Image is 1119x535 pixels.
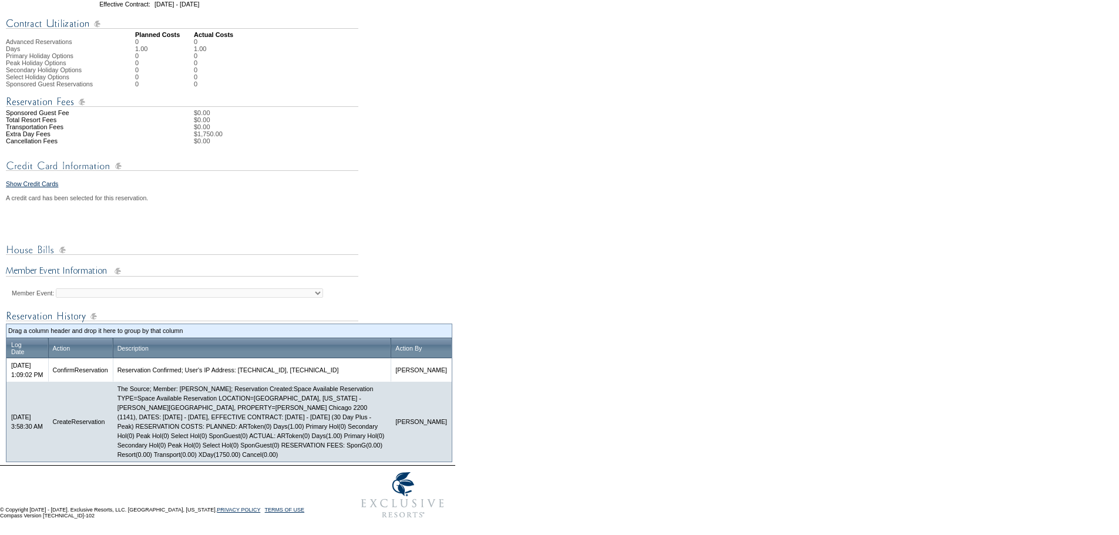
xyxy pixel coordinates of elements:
[194,116,452,123] td: $0.00
[6,66,82,73] span: Secondary Holiday Options
[194,59,206,66] td: 0
[194,66,206,73] td: 0
[12,290,54,297] label: Member Event:
[6,243,358,257] img: House Bills
[135,31,194,38] td: Planned Costs
[194,130,452,137] td: $1,750.00
[6,109,135,116] td: Sponsored Guest Fee
[117,345,149,352] a: Description
[6,73,69,80] span: Select Holiday Options
[6,16,358,31] img: Contract Utilization
[113,382,391,462] td: The Source; Member: [PERSON_NAME]; Reservation Created:Space Available Reservation TYPE=Space Ava...
[6,116,135,123] td: Total Resort Fees
[6,38,72,45] span: Advanced Reservations
[11,341,25,355] a: LogDate
[6,130,135,137] td: Extra Day Fees
[6,264,358,279] img: Member Event
[6,180,58,187] a: Show Credit Cards
[350,466,455,524] img: Exclusive Resorts
[6,80,93,88] span: Sponsored Guest Reservations
[391,358,452,382] td: [PERSON_NAME]
[154,1,200,8] span: [DATE] - [DATE]
[194,38,206,45] td: 0
[135,66,194,73] td: 0
[6,52,73,59] span: Primary Holiday Options
[113,358,391,382] td: Reservation Confirmed; User's IP Address: [TECHNICAL_ID], [TECHNICAL_ID]
[194,45,206,52] td: 1.00
[135,80,194,88] td: 0
[194,31,452,38] td: Actual Costs
[194,80,206,88] td: 0
[194,109,452,116] td: $0.00
[6,59,66,66] span: Peak Holiday Options
[135,38,194,45] td: 0
[194,123,452,130] td: $0.00
[135,45,194,52] td: 1.00
[48,382,113,462] td: CreateReservation
[265,507,305,513] a: TERMS OF USE
[395,345,422,352] a: Action By
[391,382,452,462] td: [PERSON_NAME]
[135,73,194,80] td: 0
[8,326,450,335] td: Drag a column header and drop it here to group by that column
[135,52,194,59] td: 0
[6,45,20,52] span: Days
[194,52,206,59] td: 0
[48,358,113,382] td: ConfirmReservation
[6,194,452,201] div: A credit card has been selected for this reservation.
[194,137,452,144] td: $0.00
[6,137,135,144] td: Cancellation Fees
[6,159,358,173] img: Credit Card Information
[6,123,135,130] td: Transportation Fees
[194,73,206,80] td: 0
[217,507,260,513] a: PRIVACY POLICY
[6,309,358,324] img: Reservation Log
[6,358,48,382] td: [DATE] 1:09:02 PM
[6,95,358,109] img: Reservation Fees
[135,59,194,66] td: 0
[66,1,150,8] td: Effective Contract:
[6,382,48,462] td: [DATE] 3:58:30 AM
[53,345,70,352] a: Action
